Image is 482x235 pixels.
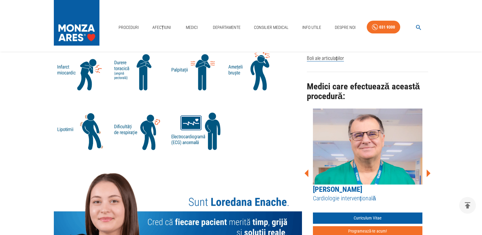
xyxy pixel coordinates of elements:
a: Medici [182,21,202,34]
a: Consilier Medical [251,21,291,34]
button: delete [459,197,476,214]
span: Boli ale articulațiilor [307,55,344,61]
h5: Cardiologie intervențională [313,194,422,202]
img: Dificultati respiratie [111,106,168,154]
img: electrocardiograma [168,106,225,154]
img: Ameteli bruste [225,46,282,94]
a: Proceduri [116,21,141,34]
img: Infarct Miocardic [54,46,111,94]
a: Info Utile [300,21,324,34]
a: 031 9300 [367,21,400,34]
h2: Medici care efectuează această procedură: [307,82,428,101]
img: Palpitatii [168,46,225,94]
a: Departamente [210,21,243,34]
div: 031 9300 [379,23,395,31]
img: Dr. Ștefan Moț - Spitalul MONZA ARES din Cluj Napoca [313,109,422,185]
img: Durere toracica [111,46,168,94]
a: Afecțiuni [150,21,174,34]
img: Lipotimii [54,106,111,154]
a: Curriculum Vitae [313,213,422,224]
a: Despre Noi [332,21,358,34]
a: [PERSON_NAME] [313,185,362,194]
